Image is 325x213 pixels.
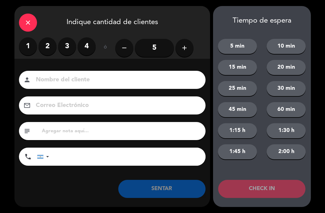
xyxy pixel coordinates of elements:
div: Tiempo de espera [213,17,311,25]
button: 10 min [267,39,306,54]
button: remove [115,39,133,57]
button: 15 min [218,60,257,75]
i: remove [121,44,128,52]
button: 20 min [267,60,306,75]
button: 1:45 h [218,144,257,159]
button: 1:15 h [218,123,257,138]
div: ó [96,37,115,58]
i: email [23,102,31,109]
i: subject [23,127,31,135]
button: 60 min [267,102,306,117]
div: Argentina: +54 [37,148,51,165]
button: 45 min [218,102,257,117]
input: Correo Electrónico [35,100,198,111]
label: 1 [19,37,37,55]
button: CHECK IN [218,180,305,198]
button: 1:30 h [267,123,306,138]
i: person [23,76,31,83]
label: 2 [39,37,57,55]
i: close [24,19,32,26]
i: add [181,44,188,52]
button: 5 min [218,39,257,54]
i: phone [24,153,32,160]
button: add [175,39,193,57]
label: 3 [58,37,76,55]
input: Agregar nota aquí... [41,127,201,135]
div: Indique cantidad de clientes [14,6,210,37]
button: 2:00 h [267,144,306,159]
input: Nombre del cliente [35,75,198,85]
button: 25 min [218,81,257,96]
button: 30 min [267,81,306,96]
label: 4 [78,37,96,55]
button: SENTAR [118,180,206,198]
